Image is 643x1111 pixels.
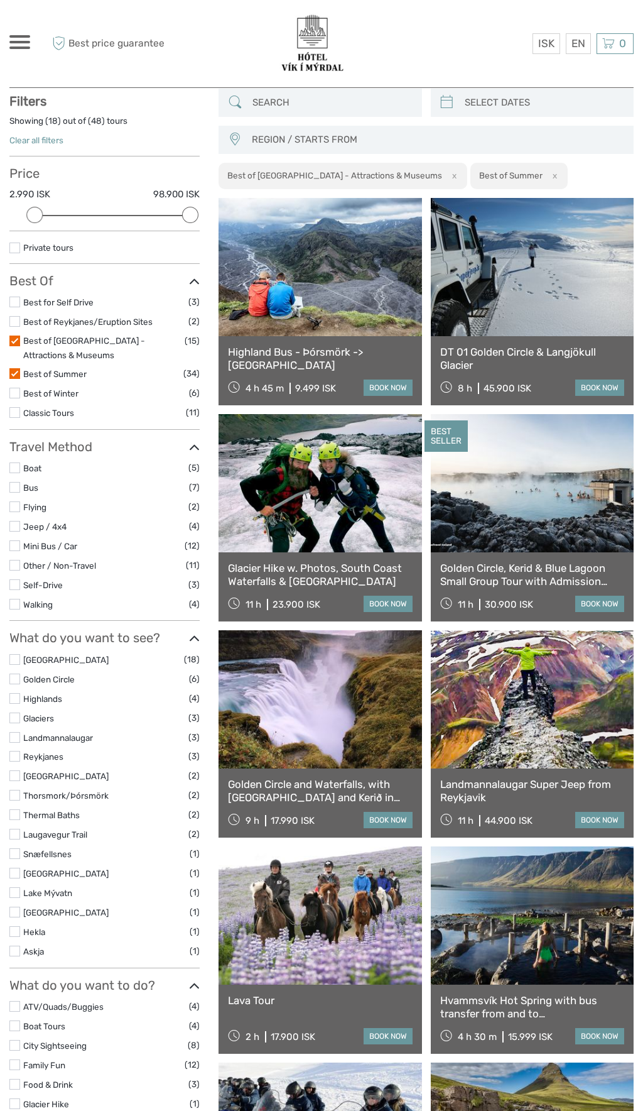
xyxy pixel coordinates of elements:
a: Best for Self Drive [23,297,94,307]
span: (12) [185,539,200,553]
span: (12) [185,1058,200,1072]
span: (1) [190,846,200,861]
div: 30.900 ISK [485,599,533,610]
a: Landmannalaugar Super Jeep from Reykjavik [440,778,624,804]
span: (2) [188,827,200,841]
span: (3) [188,730,200,745]
a: book now [364,1028,413,1044]
h3: Travel Method [9,439,200,454]
span: (1) [190,885,200,900]
h3: Best Of [9,273,200,288]
span: 11 h [458,815,473,826]
span: 11 h [246,599,261,610]
a: Glaciers [23,713,54,723]
span: (8) [188,1038,200,1053]
span: (3) [188,295,200,309]
input: SEARCH [247,92,415,114]
div: EN [566,33,591,54]
div: BEST SELLER [424,420,468,452]
a: Reykjanes [23,752,63,762]
span: (15) [185,334,200,348]
span: (6) [189,386,200,400]
span: (2) [188,314,200,329]
a: [GEOGRAPHIC_DATA] [23,771,109,781]
a: Other / Non-Travel [23,561,96,571]
a: Thorsmork/Þórsmörk [23,791,109,801]
div: 17.990 ISK [271,815,315,826]
h2: Best of [GEOGRAPHIC_DATA] - Attractions & Museums [227,170,442,180]
a: Hvammsvík Hot Spring with bus transfer from and to [GEOGRAPHIC_DATA] [440,994,624,1020]
span: Best price guarantee [49,33,166,54]
a: Golden Circle and Waterfalls, with [GEOGRAPHIC_DATA] and Kerið in small group [228,778,412,804]
label: 98.900 ISK [153,188,200,201]
span: (2) [188,500,200,514]
div: 45.900 ISK [484,383,531,394]
span: (4) [189,1019,200,1033]
a: Bus [23,483,38,493]
span: 9 h [246,815,259,826]
a: Food & Drink [23,1080,73,1090]
div: Showing ( ) out of ( ) tours [9,115,200,134]
input: SELECT DATES [460,92,627,114]
div: 23.900 ISK [273,599,320,610]
span: (3) [188,577,200,592]
a: Snæfellsnes [23,849,72,859]
a: [GEOGRAPHIC_DATA] [23,907,109,917]
span: (34) [183,366,200,381]
span: (4) [189,597,200,611]
span: 4 h 45 m [246,383,284,394]
button: x [444,169,461,182]
a: Best of Reykjanes/Eruption Sites [23,317,153,327]
span: (5) [188,461,200,475]
span: (3) [188,1077,200,1092]
a: [GEOGRAPHIC_DATA] [23,655,109,665]
a: book now [575,380,624,396]
span: (2) [188,769,200,783]
span: (1) [190,905,200,919]
span: (1) [190,924,200,939]
h2: Best of Summer [479,170,543,180]
a: Golden Circle, Kerid & Blue Lagoon Small Group Tour with Admission Ticket [440,562,624,588]
a: ATV/Quads/Buggies [23,1002,104,1012]
div: 15.999 ISK [508,1031,553,1043]
div: 44.900 ISK [485,815,532,826]
button: REGION / STARTS FROM [246,129,627,150]
span: 11 h [458,599,473,610]
a: Best of Summer [23,369,87,379]
span: (1) [190,866,200,880]
a: Highlands [23,694,62,704]
a: Golden Circle [23,674,75,684]
span: (11) [186,558,200,572]
a: Lake Mývatn [23,888,72,898]
span: (11) [186,405,200,420]
a: book now [575,596,624,612]
span: (4) [189,691,200,706]
span: (18) [184,652,200,667]
a: City Sightseeing [23,1041,87,1051]
span: (2) [188,788,200,802]
a: Laugavegur Trail [23,829,87,840]
a: Hekla [23,927,45,937]
a: Private tours [23,243,73,253]
a: Boat [23,463,41,473]
span: ISK [538,37,554,50]
a: Walking [23,599,53,610]
span: (7) [189,480,200,495]
a: Family Fun [23,1060,65,1070]
a: book now [364,380,413,396]
a: Classic Tours [23,408,74,418]
a: Thermal Baths [23,810,80,820]
img: 3623-377c0aa7-b839-403d-a762-68de84ed66d4_logo_big.png [277,13,348,75]
span: 2 h [246,1031,259,1043]
span: (3) [188,749,200,763]
span: (6) [189,672,200,686]
a: book now [364,596,413,612]
a: Self-Drive [23,580,63,590]
a: Glacier Hike [23,1099,69,1109]
a: Boat Tours [23,1021,65,1031]
h3: What do you want to do? [9,978,200,993]
a: Landmannalaugar [23,733,93,743]
h3: What do you want to see? [9,630,200,645]
label: 2.990 ISK [9,188,50,201]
